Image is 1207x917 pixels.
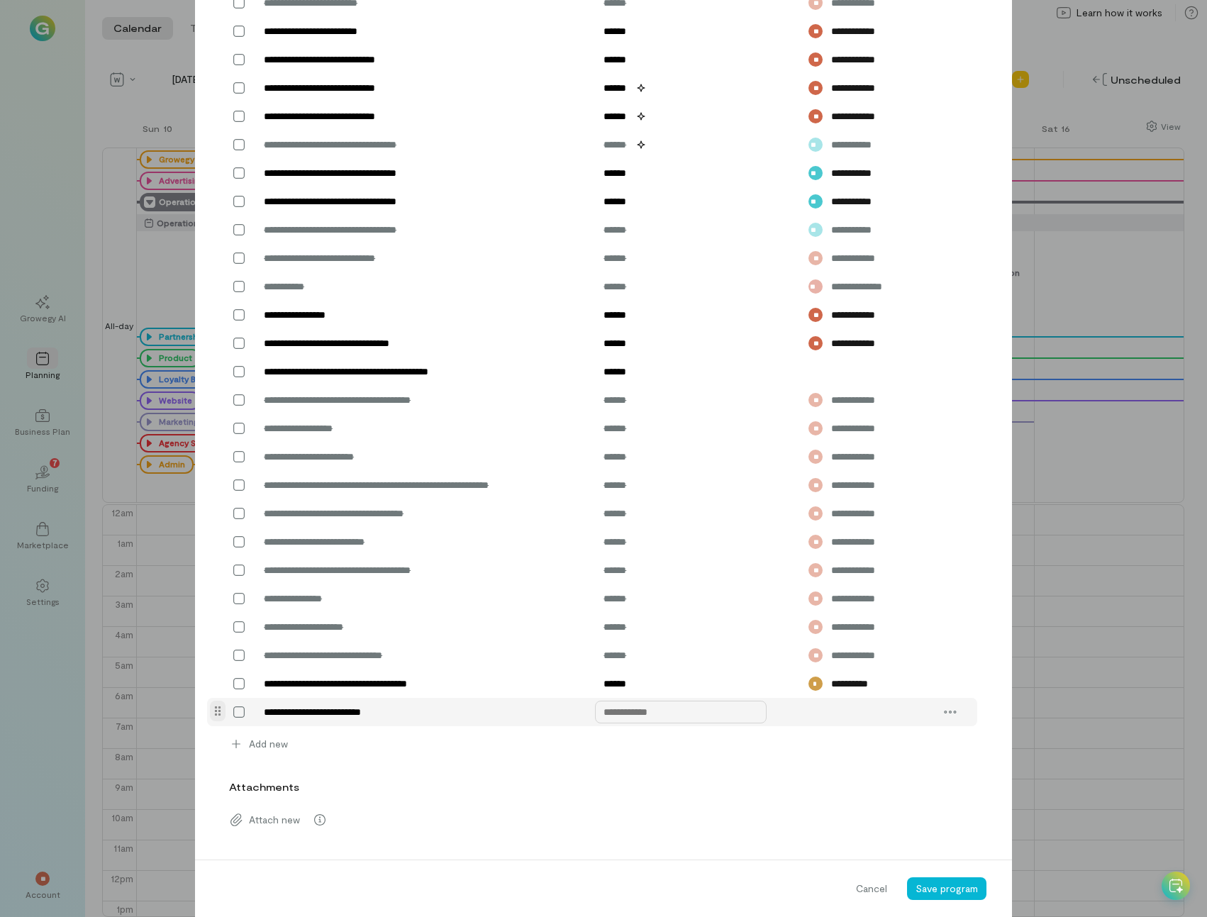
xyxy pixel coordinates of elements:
[907,877,986,900] button: Save program
[249,737,288,751] span: Add new
[916,882,978,894] span: Save program
[856,882,887,896] span: Cancel
[229,780,299,794] label: Attachments
[249,813,300,827] span: Attach new
[221,806,986,834] div: Attach new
